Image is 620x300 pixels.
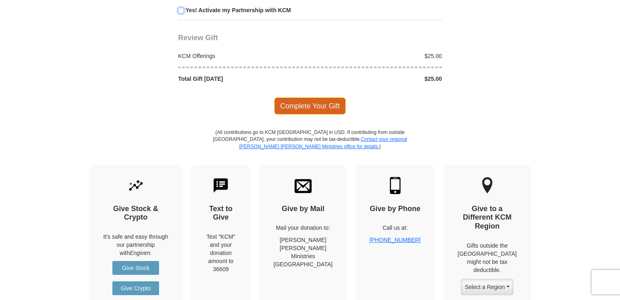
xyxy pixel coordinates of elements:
img: give-by-stock.svg [127,177,144,194]
div: Text "KCM" and your donation amount to 36609 [205,233,237,273]
img: mobile.svg [387,177,404,194]
p: It's safe and easy through our partnership with [103,233,168,257]
h4: Text to Give [205,205,237,222]
h4: Give to a Different KCM Region [458,205,517,231]
div: Total Gift [DATE] [174,75,310,83]
img: other-region [482,177,493,194]
p: Mail your donation to: [273,224,333,232]
strong: Yes! Activate my Partnership with KCM [185,7,291,13]
a: Give Stock [112,261,159,275]
p: Gifts outside the [GEOGRAPHIC_DATA] might not be tax deductible. [458,242,517,274]
button: Select a Region [461,279,513,295]
a: [PHONE_NUMBER] [370,237,421,243]
a: Contact your regional [PERSON_NAME] [PERSON_NAME] Ministries office for details. [239,136,407,149]
span: Complete Your Gift [274,97,346,114]
div: KCM Offerings [174,52,310,60]
span: Review Gift [178,34,218,42]
h4: Give Stock & Crypto [103,205,168,222]
a: Give Crypto [112,281,159,295]
p: Call us at: [370,224,421,232]
h4: Give by Mail [273,205,333,214]
p: [PERSON_NAME] [PERSON_NAME] Ministries [GEOGRAPHIC_DATA] [273,236,333,268]
img: envelope.svg [295,177,312,194]
img: text-to-give.svg [212,177,229,194]
div: $25.00 [310,75,446,83]
p: (All contributions go to KCM [GEOGRAPHIC_DATA] in USD. If contributing from outside [GEOGRAPHIC_D... [213,129,407,164]
i: Engiven. [130,250,152,256]
h4: Give by Phone [370,205,421,214]
div: $25.00 [310,52,446,60]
